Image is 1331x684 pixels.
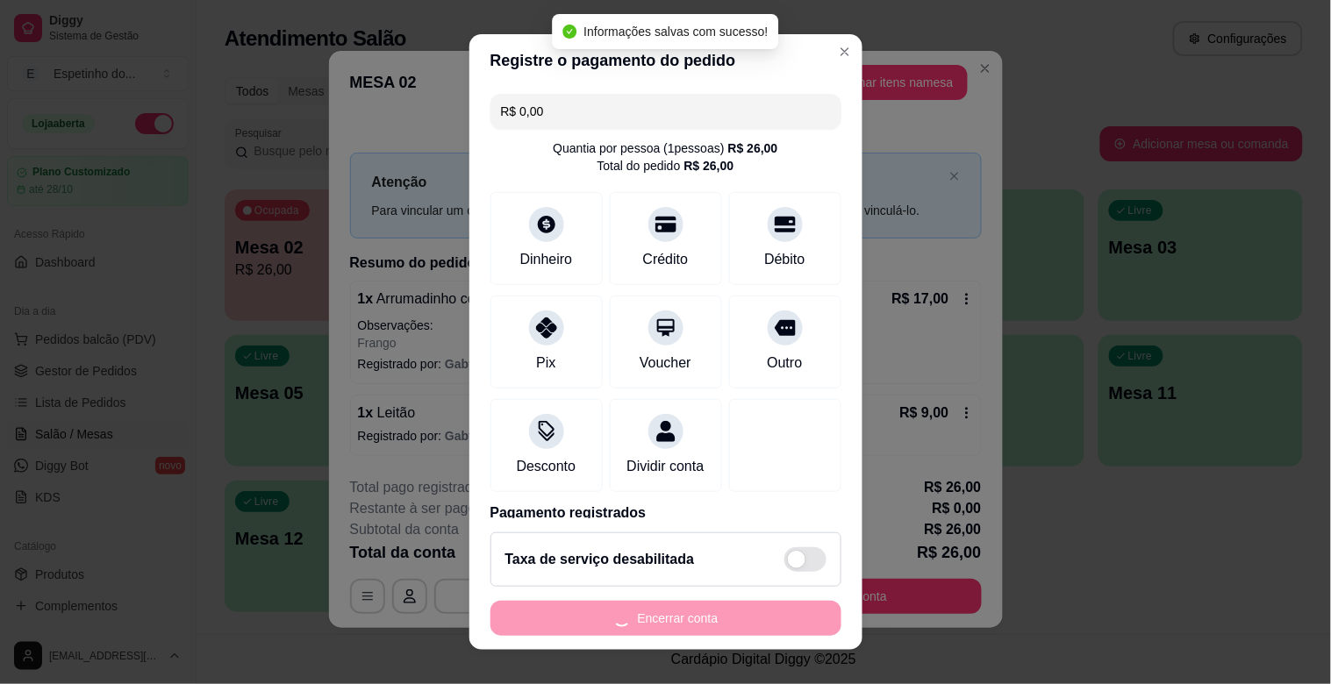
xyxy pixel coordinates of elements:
div: Dinheiro [520,249,573,270]
div: Voucher [640,353,691,374]
div: Outro [767,353,802,374]
div: Total do pedido [598,157,734,175]
div: Desconto [517,456,576,477]
span: Informações salvas com sucesso! [583,25,768,39]
span: check-circle [562,25,576,39]
div: Débito [764,249,805,270]
div: Crédito [643,249,689,270]
div: Dividir conta [626,456,704,477]
div: Quantia por pessoa ( 1 pessoas) [553,139,777,157]
p: Pagamento registrados [490,502,841,524]
div: R$ 26,00 [684,157,734,175]
h2: Taxa de serviço desabilitada [505,549,695,570]
header: Registre o pagamento do pedido [469,34,862,87]
button: Close [831,38,859,66]
div: Pix [536,353,555,374]
input: Ex.: hambúrguer de cordeiro [501,94,831,129]
div: R$ 26,00 [728,139,778,157]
